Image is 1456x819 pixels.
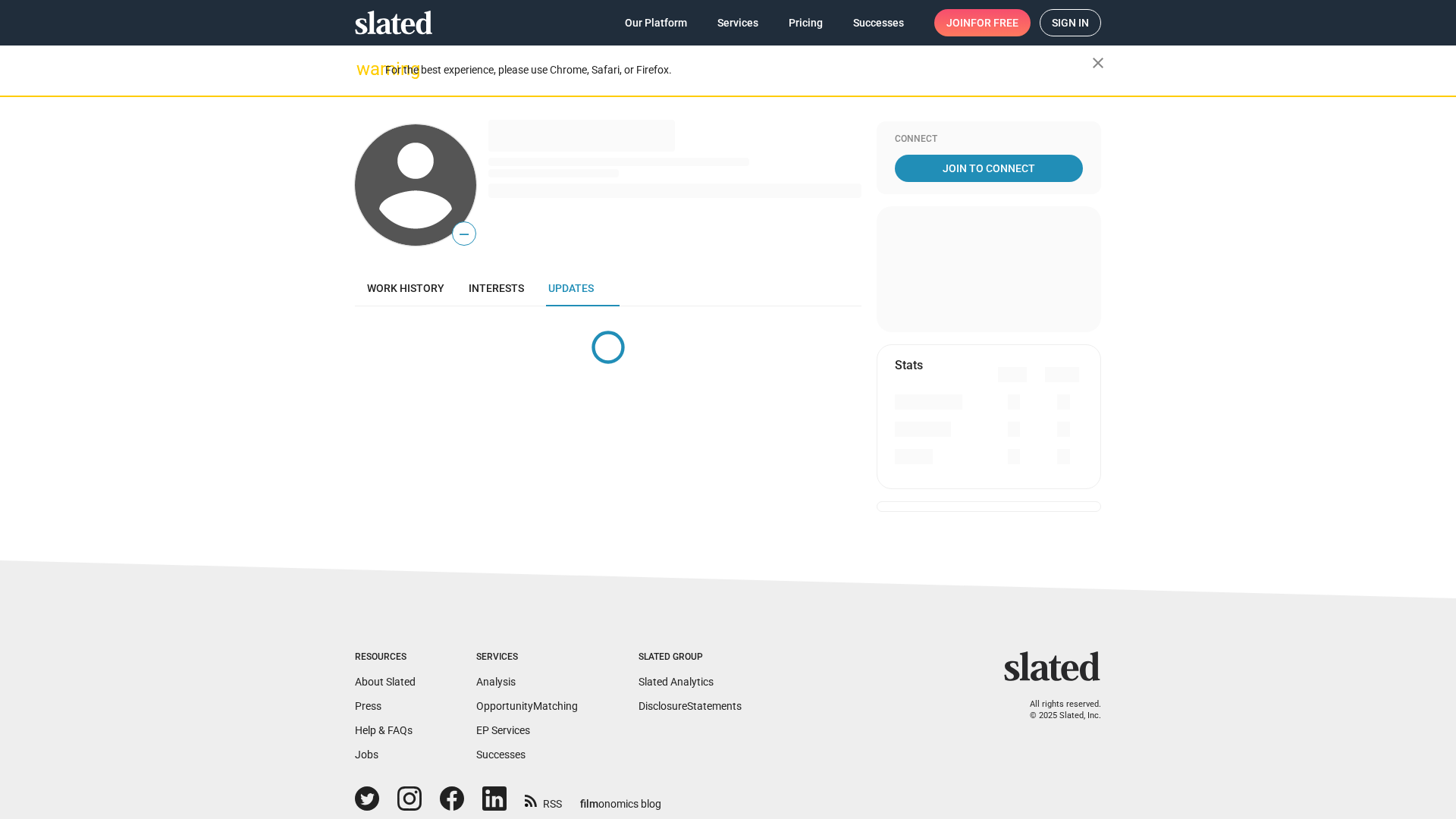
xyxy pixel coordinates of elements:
span: Services [717,9,758,36]
a: OpportunityMatching [476,700,578,712]
a: Sign in [1040,9,1101,36]
span: — [453,224,475,244]
a: Help & FAQs [355,724,413,736]
a: Press [355,700,381,712]
span: Interests [469,282,524,294]
a: Join To Connect [895,155,1083,182]
a: Slated Analytics [639,676,714,688]
a: Our Platform [613,9,699,36]
span: Updates [548,282,594,294]
div: Connect [895,133,1083,146]
a: Successes [841,9,916,36]
p: All rights reserved. © 2025 Slated, Inc. [1014,699,1101,721]
a: filmonomics blog [580,785,661,811]
a: Interests [457,270,536,306]
a: Services [705,9,770,36]
span: Join To Connect [898,155,1080,182]
span: film [580,798,598,810]
a: RSS [525,788,562,811]
a: Joinfor free [934,9,1031,36]
div: For the best experience, please use Chrome, Safari, or Firefox. [385,60,1092,80]
mat-icon: close [1089,54,1107,72]
a: Pricing [777,9,835,36]
mat-icon: warning [356,60,375,78]
a: Work history [355,270,457,306]
a: EP Services [476,724,530,736]
span: Work history [367,282,444,294]
div: Resources [355,651,416,664]
span: Sign in [1052,10,1089,36]
a: About Slated [355,676,416,688]
a: Analysis [476,676,516,688]
a: Successes [476,748,526,761]
a: Updates [536,270,606,306]
span: Our Platform [625,9,687,36]
a: Jobs [355,748,378,761]
mat-card-title: Stats [895,357,923,373]
span: Pricing [789,9,823,36]
div: Services [476,651,578,664]
a: DisclosureStatements [639,700,742,712]
span: Join [946,9,1018,36]
div: Slated Group [639,651,742,664]
span: Successes [853,9,904,36]
span: for free [971,9,1018,36]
